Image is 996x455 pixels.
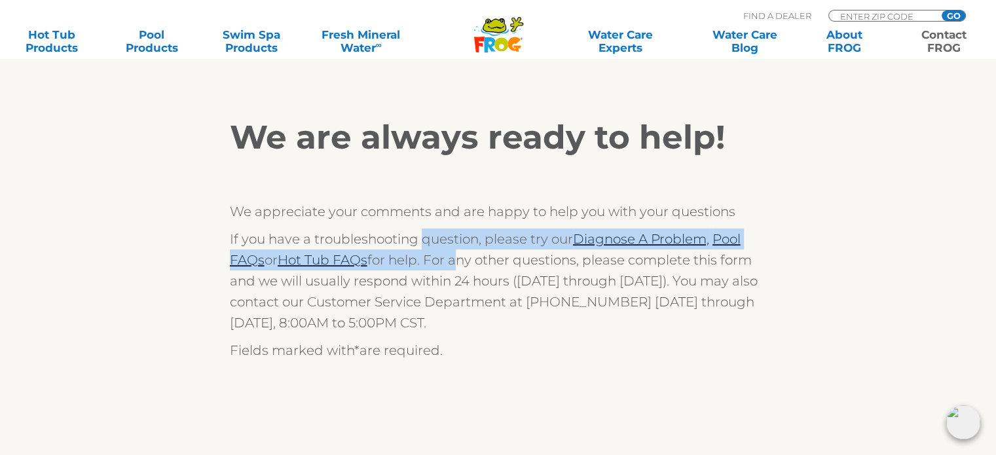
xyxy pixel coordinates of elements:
[805,28,883,54] a: AboutFROG
[706,28,783,54] a: Water CareBlog
[743,10,811,22] p: Find A Dealer
[230,340,767,361] p: Fields marked with are required.
[278,252,367,268] a: Hot Tub FAQs
[942,10,965,21] input: GO
[375,40,381,50] sup: ∞
[312,28,409,54] a: Fresh MineralWater∞
[839,10,927,22] input: Zip Code Form
[557,28,684,54] a: Water CareExperts
[213,28,290,54] a: Swim SpaProducts
[230,228,767,333] p: If you have a troubleshooting question, please try our or for help. For any other questions, plea...
[13,28,90,54] a: Hot TubProducts
[113,28,190,54] a: PoolProducts
[573,231,709,247] a: Diagnose A Problem,
[946,405,980,439] img: openIcon
[230,201,767,222] p: We appreciate your comments and are happy to help you with your questions
[906,28,983,54] a: ContactFROG
[230,118,767,157] h2: We are always ready to help!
